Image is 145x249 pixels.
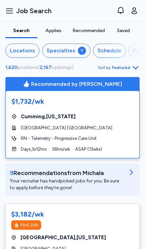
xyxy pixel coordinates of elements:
[21,125,112,131] span: [GEOGRAPHIC_DATA] [GEOGRAPHIC_DATA]
[47,47,75,55] div: Specialties
[21,135,96,142] span: RN - Telemetry - Progressive Care Unit
[52,146,70,153] span: 36 hrs/wk
[75,146,102,153] span: ASAP ( 13 wks)
[5,64,74,71] div: ( )
[40,65,52,70] span: 2,167
[112,65,130,70] span: Featured
[16,6,52,16] span: Job Search
[72,27,105,34] div: Recommended
[11,209,44,219] div: $3,182/wk
[5,44,39,58] button: Locations
[21,113,76,121] span: Cumming , [US_STATE]
[97,47,121,55] div: Schedule
[5,65,18,70] span: 1,620
[21,146,47,153] span: Days , 3 x 12 hrs
[40,27,67,34] div: Applies
[10,168,124,178] div: Recommendation s from Michala
[133,47,142,55] div: Pay
[10,47,35,55] div: Locations
[21,222,38,228] div: Hot Job
[10,178,124,191] div: Your recruiter has handpicked jobs for you. Be sure to apply before they're gone!
[21,234,106,242] span: [GEOGRAPHIC_DATA] , [US_STATE]
[18,65,38,70] span: positions
[42,44,90,58] button: Specialties
[110,27,137,34] div: Saved
[93,44,126,58] button: Schedule
[31,80,122,88] span: Recommended by [PERSON_NAME]
[8,27,35,34] div: Search
[10,169,13,177] span: 9
[98,64,140,72] button: Sort byFeatured
[11,97,134,106] div: $1,732/wk
[3,3,54,18] button: Job Search
[52,65,72,70] span: openings
[98,65,111,70] span: Sort by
